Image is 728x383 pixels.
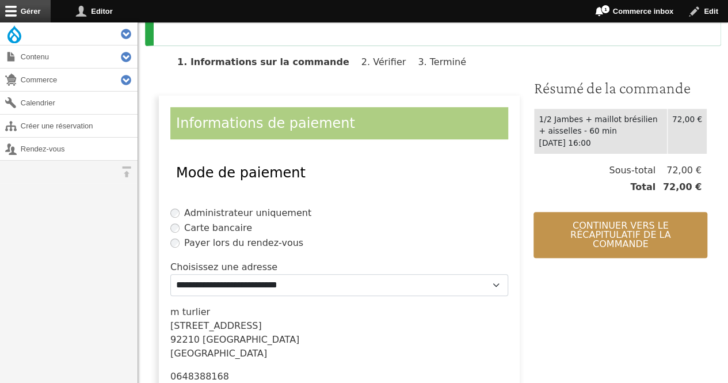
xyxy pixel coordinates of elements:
span: [STREET_ADDRESS] [170,320,262,331]
span: [GEOGRAPHIC_DATA] [170,348,267,359]
td: 72,00 € [667,108,707,154]
button: Orientation horizontale [115,161,138,183]
span: turlier [182,306,210,317]
label: Choisissez une adresse [170,260,277,274]
span: 92210 [170,334,200,345]
span: Sous-total [609,164,655,177]
li: Terminé [418,56,475,67]
label: Payer lors du rendez-vous [184,236,303,250]
span: 1 [601,5,610,14]
span: Informations de paiement [176,115,355,131]
li: Informations sur la commande [177,56,359,67]
li: Vérifier [361,56,415,67]
label: Administrateur uniquement [184,206,311,220]
span: 72,00 € [655,164,702,177]
span: m [170,306,180,317]
h3: Résumé de la commande [533,78,707,98]
span: Mode de paiement [176,165,306,181]
time: [DATE] 16:00 [539,138,590,147]
span: Total [630,180,655,194]
label: Carte bancaire [184,221,252,235]
span: 72,00 € [655,180,702,194]
button: Continuer vers le récapitulatif de la commande [533,212,707,258]
div: 1/2 Jambes + maillot brésilien + aisselles - 60 min [539,113,662,137]
span: [GEOGRAPHIC_DATA] [203,334,299,345]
